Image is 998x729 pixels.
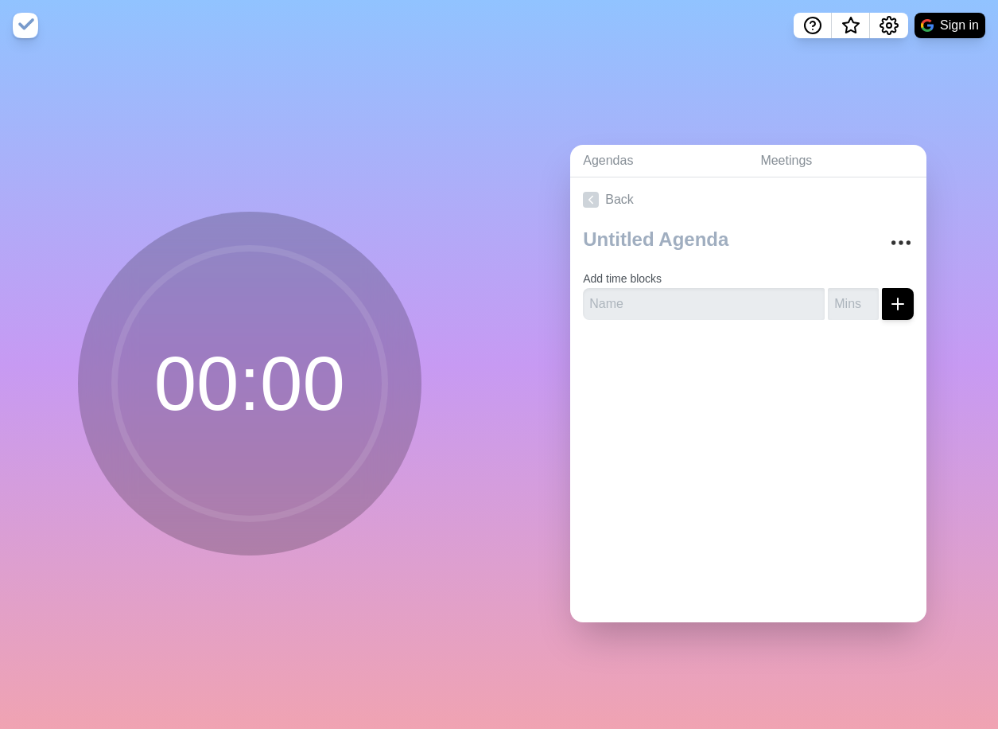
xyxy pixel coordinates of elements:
[832,13,870,38] button: What’s new
[748,145,926,177] a: Meetings
[885,227,917,259] button: More
[570,177,926,222] a: Back
[570,145,748,177] a: Agendas
[921,19,934,32] img: google logo
[583,272,662,285] label: Add time blocks
[870,13,908,38] button: Settings
[915,13,985,38] button: Sign in
[13,13,38,38] img: timeblocks logo
[794,13,832,38] button: Help
[583,288,825,320] input: Name
[828,288,879,320] input: Mins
